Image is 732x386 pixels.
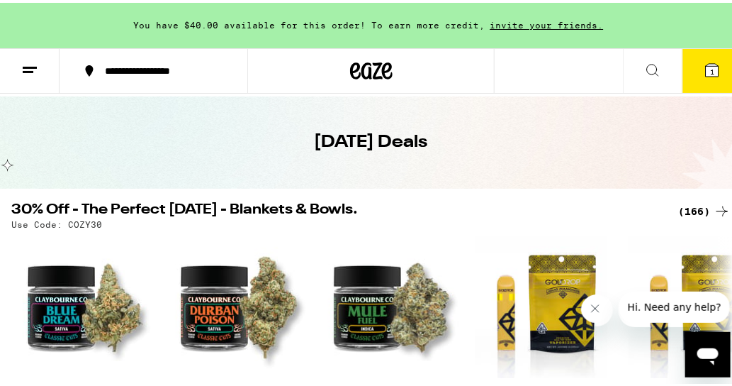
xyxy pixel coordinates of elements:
h2: 30% Off - The Perfect [DATE] - Blankets & Bowls. [11,200,661,217]
img: Claybourne Co. - Durban Poison - 3.5g [164,233,306,375]
span: You have $40.00 available for this order! To earn more credit, [134,18,485,27]
img: Claybourne Co. - Blue Dream - 3.5g [11,233,153,375]
iframe: Message from company [619,289,731,324]
span: 1 [710,65,714,73]
iframe: Close message [581,292,613,324]
iframe: Button to launch messaging window [685,329,731,375]
h1: [DATE] Deals [315,128,428,152]
img: GoldDrop - Sweet Strawberry Liquid Diamonds AIO - 1g [475,233,607,375]
span: invite your friends. [485,18,609,27]
a: (166) [678,200,731,217]
p: Use Code: COZY30 [11,217,102,226]
img: Claybourne Co. - Mule Fuel - 3.5g [317,233,459,375]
